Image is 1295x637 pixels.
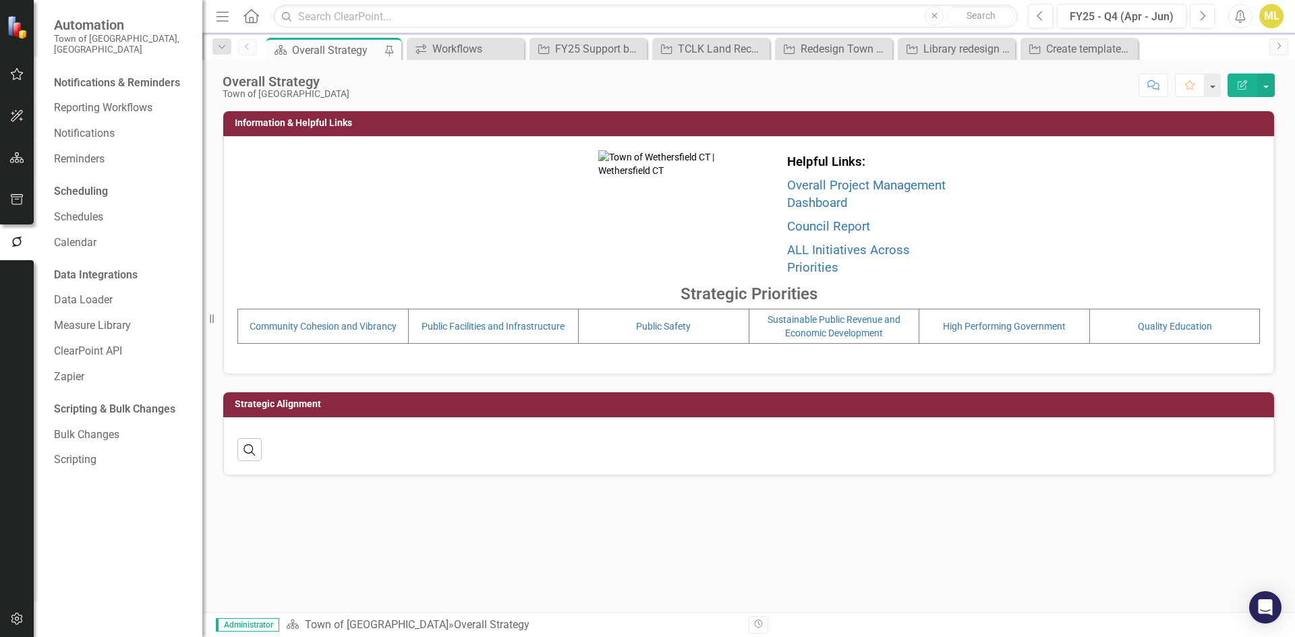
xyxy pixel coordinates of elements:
a: Council Report [787,219,870,234]
a: Workflows [410,40,521,57]
strong: Strategic Priorities [681,284,817,303]
div: Overall Strategy [454,618,529,631]
div: FY25 Support business economic development programs (30236) [555,40,643,57]
a: Redesign Town website [778,40,889,57]
a: Schedules [54,210,189,225]
a: Community Cohesion and Vibrancy [250,321,397,332]
a: Library redesign project [901,40,1012,57]
a: Public Safety [636,321,691,332]
div: Library redesign project [923,40,1012,57]
a: Calendar [54,235,189,251]
img: ClearPoint Strategy [7,15,30,38]
a: Notifications [54,126,189,142]
div: FY25 - Q4 (Apr - Jun) [1062,9,1182,25]
a: High Performing Government [943,321,1066,332]
small: Town of [GEOGRAPHIC_DATA], [GEOGRAPHIC_DATA] [54,33,189,55]
h3: Strategic Alignment [235,399,1267,409]
div: Data Integrations [54,268,138,283]
span: Administrator [216,618,279,632]
a: Bulk Changes [54,427,189,443]
a: ClearPoint API [54,344,189,359]
div: Create templates and update processes for PSAs for different campaigns [1046,40,1134,57]
a: Overall Project Management Dashboard [787,178,946,211]
a: Measure Library [54,318,189,334]
div: Overall Strategy [223,74,349,89]
div: Scripting & Bulk Changes [54,402,175,417]
a: ALL Initiatives Across Priorities [787,243,910,276]
a: Reporting Workflows [54,100,189,116]
a: Create templates and update processes for PSAs for different campaigns [1024,40,1134,57]
div: Overall Strategy [292,42,381,59]
a: Data Loader [54,293,189,308]
span: Automation [54,17,189,33]
button: ML [1259,4,1284,28]
div: Notifications & Reminders [54,75,180,91]
strong: Helpful Links: [787,154,865,169]
a: Zapier [54,369,189,385]
h3: Information & Helpful Links [235,118,1267,128]
div: » [286,617,739,633]
a: Quality Education [1138,321,1212,332]
input: Search ClearPoint... [273,5,1018,28]
a: Scripting [54,452,189,468]
div: TCLK Land Records Scanning (50141) [678,40,766,57]
div: Scheduling [54,184,108,200]
div: Redesign Town website [801,40,889,57]
button: Search [947,7,1014,26]
a: Reminders [54,152,189,167]
a: Sustainable Public Revenue and Economic Development [768,314,900,338]
a: TCLK Land Records Scanning (50141) [656,40,766,57]
a: Town of [GEOGRAPHIC_DATA] [305,618,449,631]
div: Open Intercom Messenger [1249,591,1282,624]
img: Town of Wethersfield CT | Wethersfield CT [598,150,727,279]
span: Search [967,10,996,21]
a: Public Facilities and Infrastructure [422,321,565,332]
button: FY25 - Q4 (Apr - Jun) [1057,4,1186,28]
a: FY25 Support business economic development programs (30236) [533,40,643,57]
div: Town of [GEOGRAPHIC_DATA] [223,89,349,99]
div: Workflows [432,40,521,57]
